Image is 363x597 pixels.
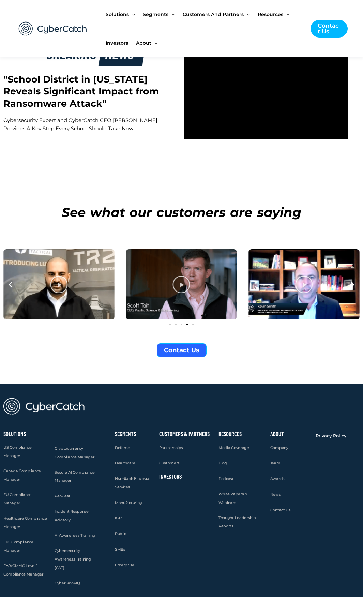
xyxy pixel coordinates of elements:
a: Cybersecurity Awareness Training (CAT) [55,547,101,572]
span: Public [115,531,126,536]
span: Contact Us [164,347,199,353]
span: Cybersecurity Awareness Training (CAT) [55,548,91,570]
img: CyberCatch [12,15,94,43]
span: Enterprise [115,563,134,567]
a: Blog [218,459,227,467]
a: Team [270,459,281,467]
a: FAR/CMMC Level 1 Compliance Manager [3,562,48,579]
span: Team [270,461,281,465]
span: Thought Leadership Reports [218,515,256,528]
a: News [270,490,281,499]
a: Customers [159,459,180,467]
span: Menu Toggle [151,29,157,57]
a: Healthcare Compliance Manager [3,514,48,531]
span: AI Awareness Training [55,533,95,538]
a: Thought Leadership Reports [218,513,263,531]
span: Privacy Policy [316,433,346,438]
span: Canada Compliance Manager [3,468,41,482]
a: SMBs [115,545,125,554]
a: Incident Response Advisory [55,507,101,524]
a: White Papers & Webinars [218,490,263,507]
span: White Papers & Webinars [218,492,247,505]
a: US Compliance Manager [3,443,48,460]
span: Manufacturing [115,500,142,505]
a: Company [270,444,288,452]
a: Canada Compliance Manager [3,467,48,484]
span: Go to slide 4 [186,324,188,325]
span: FTC Compliance Manager [3,540,33,553]
a: Defense [115,444,130,452]
span: EU Compliance Manager [3,492,32,506]
iframe: vimeo Video Player [184,47,348,139]
span: Healthcare Compliance Manager [3,516,47,529]
span: Non-Bank Financial Services [115,476,150,489]
h2: "School District in [US_STATE] Reveals Significant Impact from Ransomware Attack" [3,73,178,109]
h2: Resources [218,432,263,436]
a: Cryptocurrency Compliance Manager [55,444,101,461]
a: Healthcare [115,459,135,467]
a: Manufacturing [115,498,142,507]
a: Contact Us [157,343,207,357]
span: Contact Us [270,508,291,512]
span: Investors [106,29,128,57]
span: K-12 [115,516,122,520]
a: Secure AI Compliance Manager [55,468,101,485]
span: Company [270,445,288,450]
a: Non-Bank Financial Services [115,474,152,491]
span: Go to slide 1 [169,324,171,325]
h2: Solutions [3,432,48,436]
span: Go to slide 2 [175,324,177,325]
h2: Customers & Partners [159,432,212,436]
h2: About [270,432,309,436]
a: Podcast [218,475,234,483]
span: Healthcare [115,461,135,465]
span: Customers [159,461,180,465]
a: Partnerships [159,444,183,452]
span: About [136,29,151,57]
span: SMBs [115,547,125,552]
span: Blog [218,461,227,465]
a: Awards [270,475,285,483]
div: Previous slide [7,281,14,288]
span: Go to slide 5 [192,324,194,325]
a: K-12 [115,514,122,522]
span: Cryptocurrency Compliance Manager [55,446,95,459]
a: Public [115,529,126,538]
a: Investors [106,29,136,57]
span: Partnerships [159,445,183,450]
span: Go to slide 3 [181,324,182,325]
span: Secure AI Compliance Manager [55,470,95,483]
span: Pen-Test [55,494,71,498]
a: Pen-Test [55,492,71,501]
h3: See what our customers are saying [3,203,360,222]
a: Contact Us [270,506,291,514]
a: Contact Us [311,20,348,38]
a: FTC Compliance Manager [3,538,48,555]
a: Media Coverage [218,444,249,452]
h2: Segments [115,432,152,436]
a: Enterprise [115,561,134,569]
div: Next slide [349,281,356,288]
p: Cybersecurity Expert and CyberCatch CEO [PERSON_NAME] Provides A Key Step Every School Should Tak... [3,116,178,133]
span: US Compliance Manager [3,445,32,458]
span: Defense [115,445,130,450]
a: EU Compliance Manager [3,491,48,508]
a: CyberSavvyIQ [55,579,80,587]
a: Privacy Policy [316,432,346,440]
span: Awards [270,476,285,481]
a: AI Awareness Training [55,531,95,540]
a: Investors [159,473,182,480]
span: FAR/CMMC Level 1 Compliance Manager [3,563,44,577]
span: News [270,492,281,497]
span: Media Coverage [218,445,249,450]
span: Incident Response Advisory [55,509,89,522]
span: Podcast [218,476,234,481]
span: CyberSavvyIQ [55,581,80,585]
